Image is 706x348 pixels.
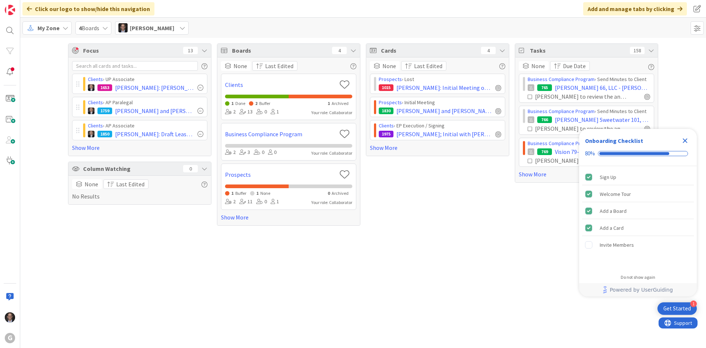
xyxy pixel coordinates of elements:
[239,108,253,116] div: 13
[537,84,552,91] div: 765
[414,61,442,70] span: Last Edited
[254,148,264,157] div: 0
[83,164,179,173] span: Column Watching
[225,198,236,206] div: 2
[88,122,203,130] div: › AP Associate
[528,75,650,83] div: › Send Minutes to Client
[530,46,626,55] span: Tasks
[221,213,356,222] a: Show More
[600,190,631,198] div: Welcome Tour
[381,46,477,55] span: Cards
[535,156,628,165] div: [PERSON_NAME] to review the annual minutes
[582,220,694,236] div: Add a Card is complete.
[88,99,103,106] a: Clients
[88,131,95,137] img: BG
[528,108,650,115] div: › Send Minutes to Client
[88,76,103,82] a: Clients
[252,61,297,71] button: Last Edited
[379,76,402,82] a: Prospects
[332,190,349,196] span: Archived
[535,92,628,101] div: [PERSON_NAME] to review the annual minutes
[621,274,655,280] div: Do not show again
[579,166,697,270] div: Checklist items
[379,122,394,129] a: Clients
[537,116,552,123] div: 766
[379,108,393,114] div: 1830
[15,1,33,10] span: Support
[663,305,691,312] div: Get Started
[311,199,352,206] div: Your role: Collaborator
[555,115,650,124] span: [PERSON_NAME] Sweetwater 101, LLC - [PERSON_NAME]
[225,130,336,138] a: Business Compliance Program
[103,179,149,189] button: Last Edited
[396,83,492,92] span: [PERSON_NAME]: Initial Meeting on TBD with [PERSON_NAME]
[519,170,654,179] a: Show More
[130,24,174,32] span: [PERSON_NAME]
[79,24,99,32] span: Boards
[231,101,233,106] span: 1
[85,180,98,189] span: None
[311,109,352,116] div: Your role: Collaborator
[563,61,586,70] span: Due Date
[555,147,650,156] span: Vision 79-96 LLC - [GEOGRAPHIC_DATA][PERSON_NAME] and [PERSON_NAME]
[657,302,697,315] div: Open Get Started checklist, remaining modules: 1
[579,129,697,296] div: Checklist Container
[83,46,177,55] span: Focus
[256,108,267,116] div: 0
[379,99,501,106] div: › Initial Meeting
[585,150,595,157] div: 80%
[583,2,687,15] div: Add and manage tabs by clicking
[582,203,694,219] div: Add a Board is complete.
[115,83,195,92] span: [PERSON_NAME]: [PERSON_NAME] Overview and Spreadsheet Update
[225,148,236,157] div: 2
[97,131,112,137] div: 1850
[370,143,505,152] a: Show More
[97,108,112,114] div: 1759
[528,140,595,147] a: Business Compliance Program
[600,173,616,182] div: Sign Up
[537,148,552,155] div: 769
[88,108,95,114] img: BG
[265,61,293,70] span: Last Edited
[5,333,15,343] div: G
[401,61,446,71] button: Last Edited
[88,84,95,91] img: BG
[630,47,645,54] div: 158
[5,5,15,15] img: Visit kanbanzone.com
[528,76,595,82] a: Business Compliance Program
[239,198,253,206] div: 11
[260,190,270,196] span: None
[225,170,336,179] a: Prospects
[268,148,277,157] div: 0
[232,46,328,55] span: Boards
[583,283,693,296] a: Powered by UserGuiding
[72,143,207,152] a: Show More
[555,83,650,92] span: [PERSON_NAME] 66, LLC - [PERSON_NAME]
[115,106,195,115] span: [PERSON_NAME] and [PERSON_NAME]: Initial Meeting on 3/3 w/ [PERSON_NAME]: Teams w/ [PERSON_NAME] ...
[585,150,691,157] div: Checklist progress: 80%
[233,61,247,70] span: None
[88,75,203,83] div: › UP Associate
[600,224,624,232] div: Add a Card
[379,122,501,130] div: › EP Execution / Signing
[79,24,82,32] b: 4
[256,190,258,196] span: 1
[256,198,267,206] div: 0
[259,101,270,106] span: Buffer
[396,130,492,138] span: [PERSON_NAME]; Initial with [PERSON_NAME] on 6/10; Design Meeting 6/10; Draft Review: 6/23; Signi...
[332,47,347,54] div: 4
[97,84,112,91] div: 1653
[225,80,336,89] a: Clients
[255,101,257,106] span: 2
[600,207,627,215] div: Add a Board
[72,179,207,201] div: No Results
[332,101,349,106] span: Archived
[528,108,595,115] a: Business Compliance Program
[690,300,697,307] div: 1
[183,47,198,54] div: 13
[311,150,352,157] div: Your role: Collaborator
[396,106,492,115] span: [PERSON_NAME] and [PERSON_NAME]: Initial Meeting on 5/9 with [PERSON_NAME]
[582,186,694,202] div: Welcome Tour is complete.
[88,99,203,106] div: › AP Paralegal
[579,283,697,296] div: Footer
